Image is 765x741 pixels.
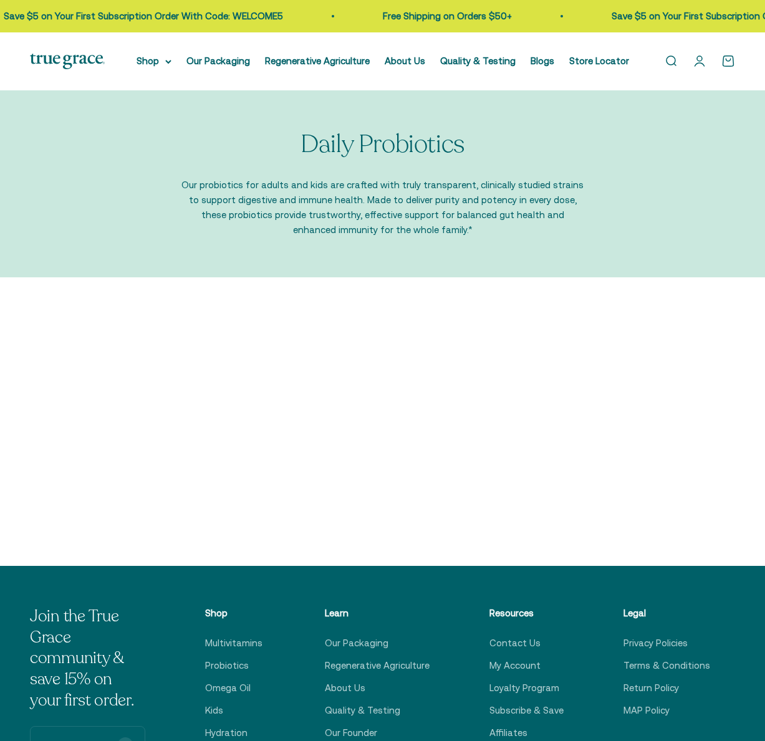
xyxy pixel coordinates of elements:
[440,55,516,66] a: Quality & Testing
[623,606,710,621] p: Legal
[325,606,430,621] p: Learn
[569,55,629,66] a: Store Locator
[489,606,564,621] p: Resources
[489,658,541,673] a: My Account
[325,681,365,696] a: About Us
[205,658,249,673] a: Probiotics
[489,725,527,740] a: Affiliates
[205,725,248,740] a: Hydration
[205,681,251,696] a: Omega Oil
[325,703,400,718] a: Quality & Testing
[137,54,171,69] summary: Shop
[325,636,388,651] a: Our Packaging
[531,55,554,66] a: Blogs
[325,658,430,673] a: Regenerative Agriculture
[623,703,670,718] a: MAP Policy
[30,606,145,711] p: Join the True Grace community & save 15% on your first order.
[383,11,512,21] a: Free Shipping on Orders $50+
[623,681,679,696] a: Return Policy
[623,636,688,651] a: Privacy Policies
[489,703,564,718] a: Subscribe & Save
[325,725,377,740] a: Our Founder
[186,55,250,66] a: Our Packaging
[489,681,559,696] a: Loyalty Program
[180,178,585,237] p: Our probiotics for adults and kids are crafted with truly transparent, clinically studied strains...
[205,606,265,621] p: Shop
[489,636,541,651] a: Contact Us
[301,130,464,158] p: Daily Probiotics
[265,55,370,66] a: Regenerative Agriculture
[385,55,425,66] a: About Us
[623,658,710,673] a: Terms & Conditions
[205,636,262,651] a: Multivitamins
[205,703,223,718] a: Kids
[4,9,283,24] p: Save $5 on Your First Subscription Order With Code: WELCOME5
